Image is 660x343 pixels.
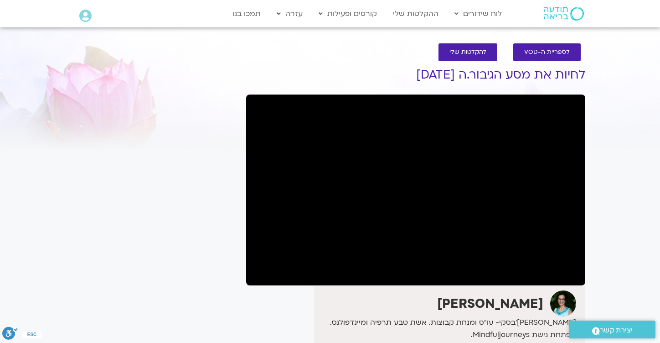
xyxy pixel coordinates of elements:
[388,5,443,22] a: ההקלטות שלי
[450,5,506,22] a: לוח שידורים
[544,7,584,21] img: תודעה בריאה
[550,290,576,317] img: תמר לינצבסקי
[228,5,265,22] a: תמכו בנו
[449,49,486,56] span: להקלטות שלי
[437,295,543,312] strong: [PERSON_NAME]
[246,68,585,82] h1: לחיות את מסע הגיבור.ה [DATE]
[513,43,581,61] a: לספריית ה-VOD
[600,324,633,337] span: יצירת קשר
[524,49,570,56] span: לספריית ה-VOD
[438,43,497,61] a: להקלטות שלי
[314,5,382,22] a: קורסים ופעילות
[272,5,307,22] a: עזרה
[569,321,655,338] a: יצירת קשר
